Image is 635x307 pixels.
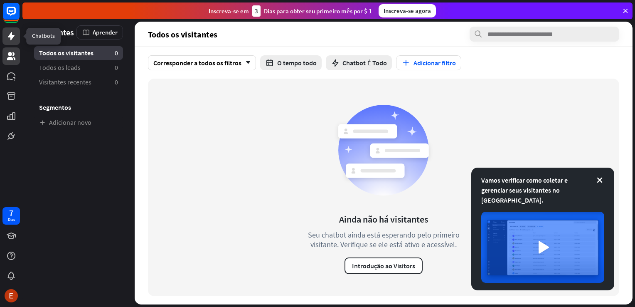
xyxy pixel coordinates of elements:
[298,230,469,249] div: Seu chatbot ainda está esperando pelo primeiro visitante. Verifique se ele está ativo e acessível.
[252,5,261,17] div: 3
[115,78,118,87] aside: 0
[264,7,372,15] font: Dias para obter seu primeiro mês por $ 1
[367,59,371,67] span: É
[209,7,249,15] font: Inscreva-se em
[49,118,91,127] font: Adicionar novo
[342,59,366,67] span: Chatbot
[34,103,123,111] h3: Segmentos
[39,78,91,87] span: Visitantes recentes
[115,63,118,72] aside: 0
[115,49,118,57] aside: 0
[241,60,251,65] i: arrow_down
[93,28,118,36] span: Aprender
[39,27,74,37] span: Visitantes
[481,175,604,205] div: Vamos verificar como coletar e gerenciar seus visitantes no [GEOGRAPHIC_DATA].
[8,217,15,223] div: Dias
[39,63,81,72] span: Todos os leads
[153,59,241,67] font: Corresponder a todos os filtros
[7,3,32,28] button: Abra o widget de bate-papo do LiveChat
[413,59,456,67] font: Adicionar filtro
[9,209,13,217] div: 7
[148,30,217,39] span: Todos os visitantes
[396,55,461,70] button: Adicionar filtro
[372,59,387,67] span: Todo
[481,212,604,283] img: imagem
[339,213,428,225] div: Ainda não há visitantes
[345,257,423,274] button: Introdução ao Visitors
[2,207,20,225] a: 7 Dias
[379,4,436,17] div: Inscreva-se agora
[34,75,123,89] a: Visitantes recentes 0
[39,49,94,57] span: Todos os visitantes
[260,55,322,70] button: O tempo todo
[352,262,415,270] font: Introdução ao Visitors
[34,61,123,74] a: Todos os leads 0
[277,59,317,67] font: O tempo todo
